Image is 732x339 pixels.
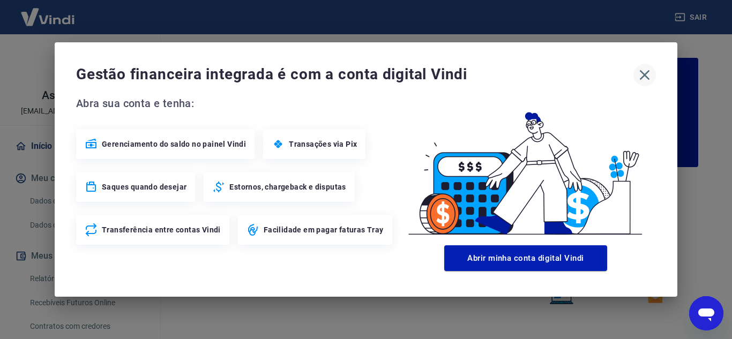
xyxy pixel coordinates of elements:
span: Estornos, chargeback e disputas [229,182,346,192]
span: Gestão financeira integrada é com a conta digital Vindi [76,64,633,85]
button: Abrir minha conta digital Vindi [444,245,607,271]
span: Transações via Pix [289,139,357,149]
span: Gerenciamento do saldo no painel Vindi [102,139,246,149]
span: Abra sua conta e tenha: [76,95,395,112]
img: Good Billing [395,95,656,241]
span: Transferência entre contas Vindi [102,224,221,235]
span: Facilidade em pagar faturas Tray [264,224,384,235]
span: Saques quando desejar [102,182,186,192]
iframe: Botão para abrir a janela de mensagens [689,296,723,330]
